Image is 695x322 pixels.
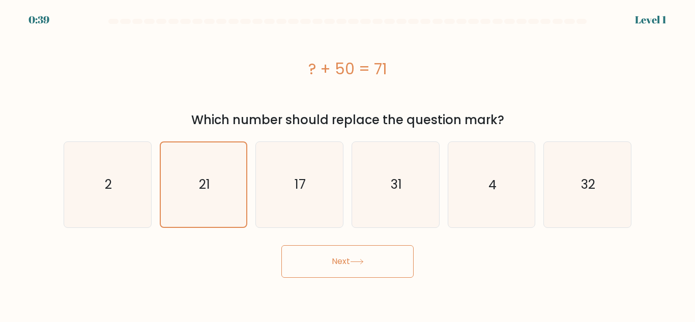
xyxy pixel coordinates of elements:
div: ? + 50 = 71 [64,57,631,80]
text: 2 [105,175,112,193]
div: Which number should replace the question mark? [70,111,625,129]
text: 21 [199,175,210,193]
button: Next [281,245,414,278]
div: 0:39 [28,12,49,27]
text: 4 [488,175,497,193]
text: 17 [295,175,306,193]
text: 32 [581,175,595,193]
div: Level 1 [635,12,667,27]
text: 31 [391,175,402,193]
